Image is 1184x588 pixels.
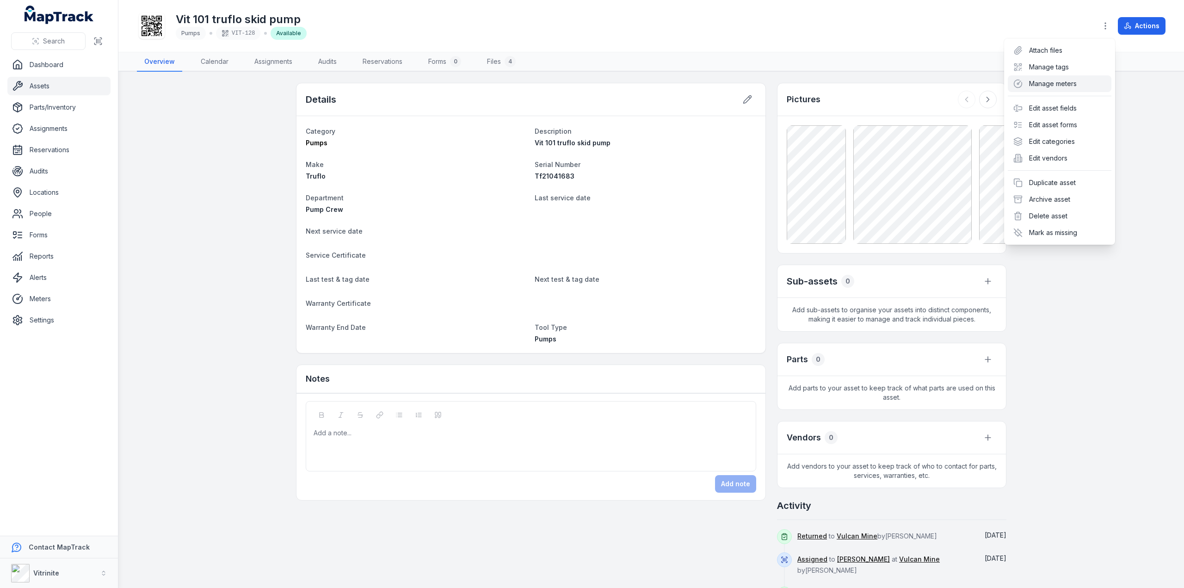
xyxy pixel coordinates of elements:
div: Edit vendors [1008,150,1111,167]
div: Edit categories [1008,133,1111,150]
div: Archive asset [1008,191,1111,208]
div: Edit asset forms [1008,117,1111,133]
div: Duplicate asset [1008,174,1111,191]
div: Edit asset fields [1008,100,1111,117]
div: Manage meters [1008,75,1111,92]
div: Manage tags [1008,59,1111,75]
div: Delete asset [1008,208,1111,224]
div: Attach files [1008,42,1111,59]
div: Mark as missing [1008,224,1111,241]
